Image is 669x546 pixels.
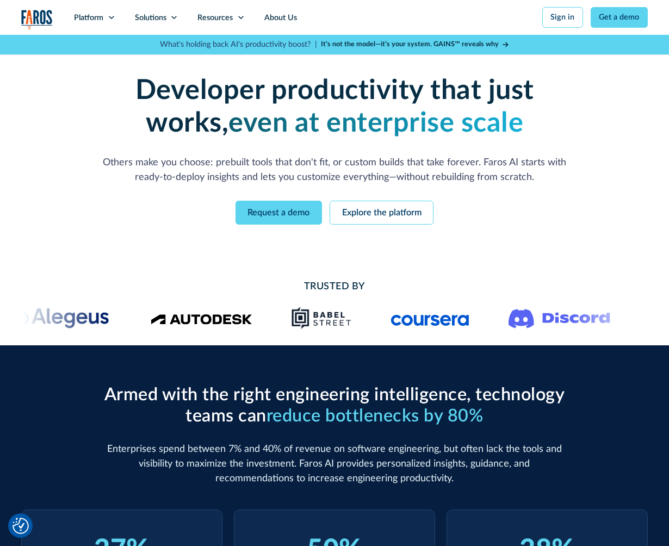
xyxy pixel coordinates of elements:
[542,7,583,28] a: Sign in
[160,39,317,51] p: What's holding back AI's productivity boost? |
[267,407,484,425] span: reduce bottlenecks by 80%
[100,384,569,427] h2: Armed with the right engineering intelligence, technology teams can
[292,306,352,330] img: Babel Street logo png
[236,201,322,225] a: Request a demo
[74,12,103,24] div: Platform
[508,307,610,328] img: Logo of the communication platform Discord.
[591,7,648,28] a: Get a demo
[150,311,252,325] img: Logo of the design software company Autodesk.
[100,156,569,185] p: Others make you choose: prebuilt tools that don't fit, or custom builds that take forever. Faros ...
[391,309,469,326] img: Logo of the online learning platform Coursera.
[228,109,523,137] strong: even at enterprise scale
[330,201,433,225] a: Explore the platform
[321,41,499,47] strong: It’s not the model—it’s your system. GAINS™ reveals why
[321,39,510,49] a: It’s not the model—it’s your system. GAINS™ reveals why
[21,10,53,30] a: home
[13,518,29,534] img: Revisit consent button
[135,77,534,137] strong: Developer productivity that just works,
[13,518,29,534] button: Cookie Settings
[197,12,233,24] div: Resources
[10,306,112,330] img: Alegeus logo
[100,280,569,294] h2: Trusted By
[100,442,569,486] p: Enterprises spend between 7% and 40% of revenue on software engineering, but often lack the tools...
[21,10,53,30] img: Logo of the analytics and reporting company Faros.
[135,12,166,24] div: Solutions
